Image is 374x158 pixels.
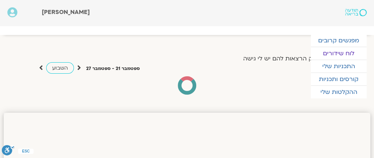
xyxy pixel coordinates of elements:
[311,47,367,60] a: לוח שידורים
[243,55,328,62] label: הצג רק הרצאות להם יש לי גישה
[42,8,90,16] span: [PERSON_NAME]
[86,65,140,73] p: ספטמבר 21 - ספטמבר 27
[311,73,367,85] a: קורסים ותכניות
[311,60,367,73] a: התכניות שלי
[46,62,74,74] a: השבוע
[311,34,367,47] a: מפגשים קרובים
[311,86,367,98] a: ההקלטות שלי
[52,64,68,71] span: השבוע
